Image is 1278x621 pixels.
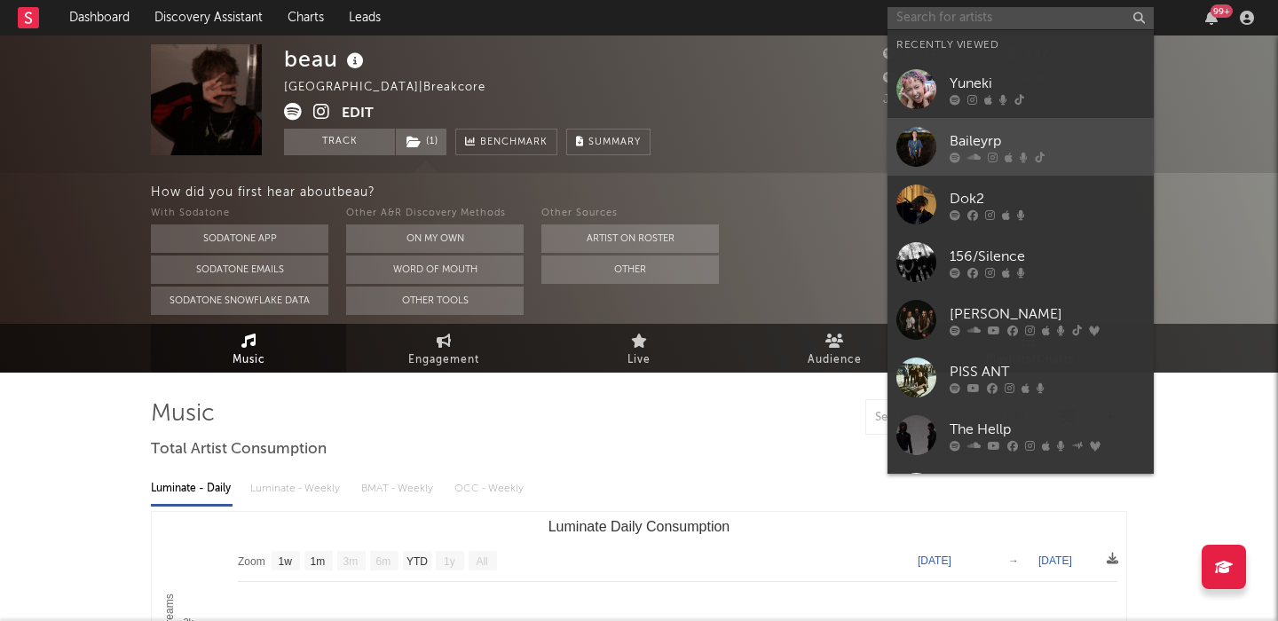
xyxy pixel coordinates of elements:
span: Total Artist Consumption [151,439,327,460]
span: 36,942 Monthly Listeners [883,73,1053,84]
button: 99+ [1205,11,1218,25]
text: → [1008,554,1019,567]
button: Other [541,255,719,284]
text: 3m [343,555,359,568]
span: Live [627,350,651,371]
span: Music [233,350,265,371]
button: Sodatone Snowflake Data [151,287,328,315]
a: Baileyrp [887,118,1154,176]
a: Music [151,324,346,373]
button: Edit [342,103,374,125]
a: Dok2 [887,176,1154,233]
a: Engagement [346,324,541,373]
span: Jump Score: 68.2 [883,94,988,106]
a: Benchmark [455,129,557,155]
div: How did you first hear about beau ? [151,182,1278,203]
button: Track [284,129,395,155]
span: ( 1 ) [395,129,447,155]
text: YTD [406,555,428,568]
a: Yuneki [887,60,1154,118]
span: Benchmark [480,132,548,153]
button: Other Tools [346,287,524,315]
div: 156/Silence [950,246,1145,267]
input: Search for artists [887,7,1154,29]
a: [PERSON_NAME] [887,291,1154,349]
text: All [476,555,487,568]
text: Zoom [238,555,265,568]
a: Live [541,324,737,373]
button: (1) [396,129,446,155]
div: With Sodatone [151,203,328,224]
div: [GEOGRAPHIC_DATA] | Breakcore [284,77,506,98]
button: Sodatone Emails [151,255,328,284]
text: [DATE] [1038,554,1072,567]
div: beau [284,44,368,74]
text: Luminate Daily Consumption [548,519,730,534]
button: Word Of Mouth [346,255,524,284]
div: PISS ANT [950,361,1145,382]
a: Audience [737,324,932,373]
button: Sodatone App [151,224,328,253]
span: Audience [808,350,862,371]
text: 1m [311,555,326,568]
div: Dok2 [950,188,1145,209]
text: 1y [444,555,455,568]
text: [DATE] [918,554,951,567]
div: Baileyrp [950,130,1145,152]
span: Engagement [408,350,479,371]
text: 6m [376,555,391,568]
a: PISS ANT [887,349,1154,406]
div: Other Sources [541,203,719,224]
a: [PERSON_NAME] [887,464,1154,522]
div: [PERSON_NAME] [950,303,1145,325]
text: 1w [279,555,293,568]
button: On My Own [346,224,524,253]
a: The Hellp [887,406,1154,464]
a: 156/Silence [887,233,1154,291]
div: The Hellp [950,419,1145,440]
button: Summary [566,129,651,155]
div: Recently Viewed [896,35,1145,56]
div: Yuneki [950,73,1145,94]
span: 3,294 [883,49,937,60]
div: 99 + [1211,4,1233,18]
input: Search by song name or URL [866,411,1053,425]
div: Luminate - Daily [151,474,233,504]
div: Other A&R Discovery Methods [346,203,524,224]
span: Summary [588,138,641,147]
button: Artist on Roster [541,224,719,253]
